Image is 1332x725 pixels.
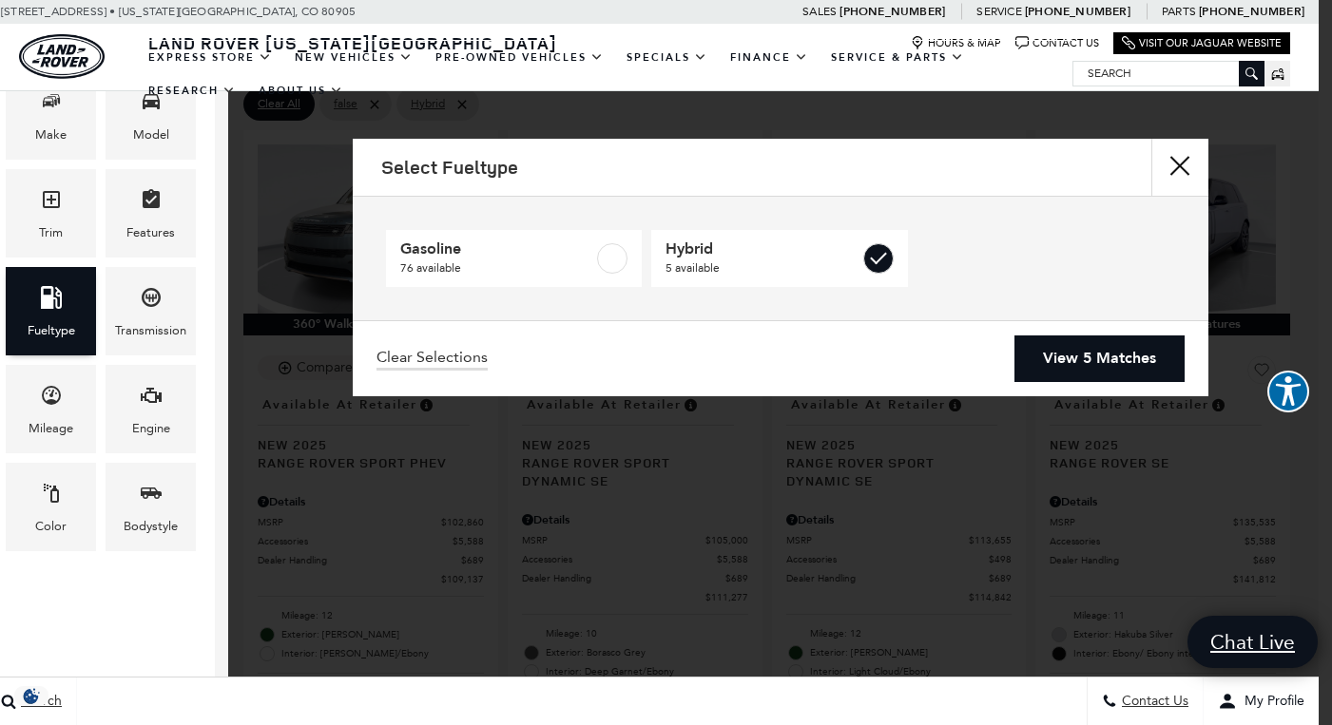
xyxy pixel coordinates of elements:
[400,258,594,277] span: 76 available
[140,477,163,516] span: Bodystyle
[6,169,96,258] div: TrimTrim
[6,70,96,159] div: MakeMake
[40,379,63,418] span: Mileage
[1204,677,1319,725] button: Open user profile menu
[247,74,355,107] a: About Us
[820,41,975,74] a: Service & Parts
[40,477,63,516] span: Color
[376,348,488,371] a: Clear Selections
[132,418,170,439] div: Engine
[1014,335,1185,382] a: View 5 Matches
[39,222,63,243] div: Trim
[10,686,53,706] img: Opt-Out Icon
[1267,371,1309,412] button: Explore your accessibility options
[29,418,73,439] div: Mileage
[666,239,859,258] span: Hybrid
[106,463,196,551] div: BodystyleBodystyle
[35,516,67,537] div: Color
[137,41,1072,107] nav: Main Navigation
[106,267,196,355] div: TransmissionTransmission
[1,5,356,18] a: [STREET_ADDRESS] • [US_STATE][GEOGRAPHIC_DATA], CO 80905
[148,31,557,54] span: Land Rover [US_STATE][GEOGRAPHIC_DATA]
[381,157,518,178] h2: Select Fueltype
[6,463,96,551] div: ColorColor
[1073,62,1264,85] input: Search
[124,516,178,537] div: Bodystyle
[651,230,908,287] a: Hybrid5 available
[283,41,424,74] a: New Vehicles
[615,41,719,74] a: Specials
[1025,4,1130,19] a: [PHONE_NUMBER]
[133,124,169,145] div: Model
[1117,694,1188,710] span: Contact Us
[400,239,594,258] span: Gasoline
[386,230,643,287] a: Gasoline76 available
[1015,36,1099,50] a: Contact Us
[1187,616,1318,668] a: Chat Live
[140,183,163,222] span: Features
[6,365,96,453] div: MileageMileage
[802,5,837,18] span: Sales
[1237,694,1304,710] span: My Profile
[1151,139,1208,196] button: Close
[719,41,820,74] a: Finance
[35,124,67,145] div: Make
[106,365,196,453] div: EngineEngine
[840,4,945,19] a: [PHONE_NUMBER]
[911,36,1001,50] a: Hours & Map
[137,74,247,107] a: Research
[40,281,63,320] span: Fueltype
[6,267,96,355] div: FueltypeFueltype
[424,41,615,74] a: Pre-Owned Vehicles
[976,5,1021,18] span: Service
[10,686,53,706] section: Click to Open Cookie Consent Modal
[126,222,175,243] div: Features
[1267,371,1309,416] aside: Accessibility Help Desk
[1201,629,1304,655] span: Chat Live
[115,320,186,341] div: Transmission
[106,169,196,258] div: FeaturesFeatures
[1162,5,1196,18] span: Parts
[19,34,105,79] a: land-rover
[1122,36,1282,50] a: Visit Our Jaguar Website
[137,41,283,74] a: EXPRESS STORE
[140,379,163,418] span: Engine
[666,258,859,277] span: 5 available
[28,320,75,341] div: Fueltype
[1199,4,1304,19] a: [PHONE_NUMBER]
[140,281,163,320] span: Transmission
[137,31,569,54] a: Land Rover [US_STATE][GEOGRAPHIC_DATA]
[40,183,63,222] span: Trim
[106,70,196,159] div: ModelModel
[40,85,63,124] span: Make
[19,34,105,79] img: Land Rover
